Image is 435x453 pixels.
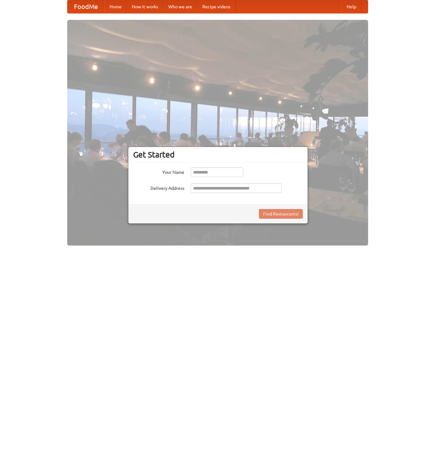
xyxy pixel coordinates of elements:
[133,150,303,159] h3: Get Started
[133,167,184,175] label: Your Name
[259,209,303,219] button: Find Restaurants!
[163,0,197,13] a: Who we are
[68,0,104,13] a: FoodMe
[133,183,184,191] label: Delivery Address
[127,0,163,13] a: How it works
[342,0,361,13] a: Help
[104,0,127,13] a: Home
[197,0,236,13] a: Recipe videos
